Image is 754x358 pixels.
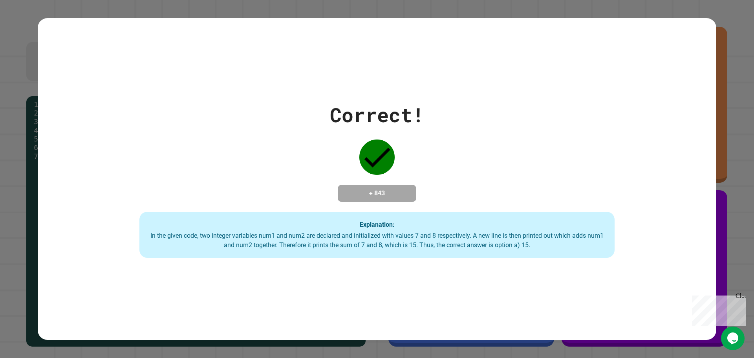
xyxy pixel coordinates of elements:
[721,327,746,350] iframe: chat widget
[147,231,607,250] div: In the given code, two integer variables num1 and num2 are declared and initialized with values 7...
[689,292,746,326] iframe: chat widget
[330,100,424,130] div: Correct!
[346,189,408,198] h4: + 843
[360,220,395,228] strong: Explanation:
[3,3,54,50] div: Chat with us now!Close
